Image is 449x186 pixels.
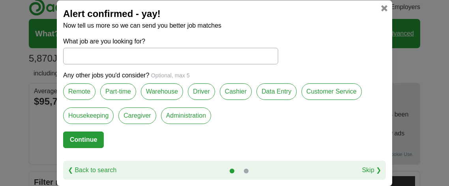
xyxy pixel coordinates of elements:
[63,37,278,46] label: What job are you looking for?
[220,83,252,100] label: Cashier
[63,21,386,30] p: Now tell us more so we can send you better job matches
[362,165,381,175] a: Skip ❯
[63,83,95,100] label: Remote
[63,7,386,21] h2: Alert confirmed - yay!
[301,83,362,100] label: Customer Service
[188,83,215,100] label: Driver
[118,107,156,124] label: Caregiver
[151,72,190,79] span: Optional, max 5
[63,107,114,124] label: Housekeeping
[100,83,136,100] label: Part-time
[256,83,297,100] label: Data Entry
[68,165,116,175] a: ❮ Back to search
[141,83,183,100] label: Warehouse
[63,132,104,148] button: Continue
[63,71,386,80] p: Any other jobs you'd consider?
[161,107,211,124] label: Administration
